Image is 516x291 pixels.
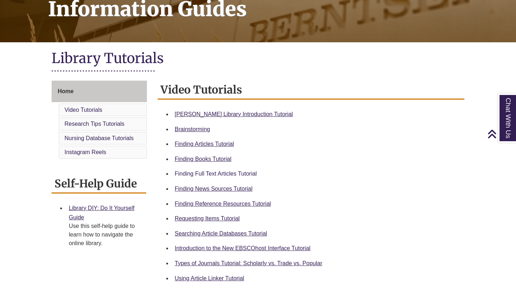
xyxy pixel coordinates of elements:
a: Introduction to the New EBSCOhost Interface Tutorial [175,245,311,251]
a: Brainstorming [175,126,210,132]
a: Research Tips Tutorials [64,121,124,127]
a: Using Article Linker Tutorial [175,275,244,281]
div: Guide Page Menu [52,81,147,160]
a: Finding Full Text Articles Tutorial [175,171,257,177]
h1: Library Tutorials [52,49,464,68]
a: Video Tutorials [64,107,102,113]
a: Finding News Sources Tutorial [175,186,253,192]
a: Nursing Database Tutorials [64,135,134,141]
a: Library DIY: Do It Yourself Guide [69,205,134,220]
a: Searching Article Databases Tutorial [175,230,267,237]
a: Finding Articles Tutorial [175,141,234,147]
a: Requesting Items Tutorial [175,215,240,221]
a: Finding Reference Resources Tutorial [175,201,271,207]
a: Types of Journals Tutorial: Scholarly vs. Trade vs. Popular [175,260,322,266]
a: [PERSON_NAME] Library Introduction Tutorial [175,111,293,117]
h2: Self-Help Guide [52,175,146,194]
a: Back to Top [487,129,514,139]
h2: Video Tutorials [158,81,465,100]
span: Home [58,88,73,94]
a: Home [52,81,147,102]
a: Instagram Reels [64,149,106,155]
a: Finding Books Tutorial [175,156,231,162]
div: Use this self-help guide to learn how to navigate the online library. [69,222,140,248]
